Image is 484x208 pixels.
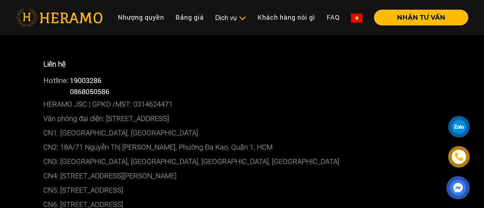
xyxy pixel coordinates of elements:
[43,183,441,197] p: CN5: [STREET_ADDRESS]
[112,10,170,25] a: Nhượng quyền
[170,10,210,25] a: Bảng giá
[43,111,441,126] p: Văn phòng đại diện: [STREET_ADDRESS]
[70,76,101,85] a: 19003286
[368,14,468,21] a: NHẬN TƯ VẤN
[16,8,102,27] img: heramo-logo.png
[321,10,345,25] a: FAQ
[351,14,363,23] img: vn-flag.png
[449,147,469,167] a: phone-icon
[239,15,246,22] img: subToggleIcon
[43,59,441,69] p: Liên hệ
[43,169,441,183] p: CN4: [STREET_ADDRESS][PERSON_NAME]
[252,10,321,25] a: Khách hàng nói gì
[455,153,463,161] img: phone-icon
[70,87,109,96] span: 0868050586
[43,97,441,111] p: HERAMO JSC | GPKD /MST: 0314624471
[43,76,68,84] span: Hotline:
[43,154,441,169] p: CN3: [GEOGRAPHIC_DATA], [GEOGRAPHIC_DATA], [GEOGRAPHIC_DATA], [GEOGRAPHIC_DATA]
[215,13,246,23] div: Dịch vụ
[43,126,441,140] p: CN1: [GEOGRAPHIC_DATA], [GEOGRAPHIC_DATA]
[43,140,441,154] p: CN2: 18A/71 Nguyễn Thị [PERSON_NAME], Phường Đa Kao, Quận 1, HCM
[374,10,468,25] button: NHẬN TƯ VẤN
